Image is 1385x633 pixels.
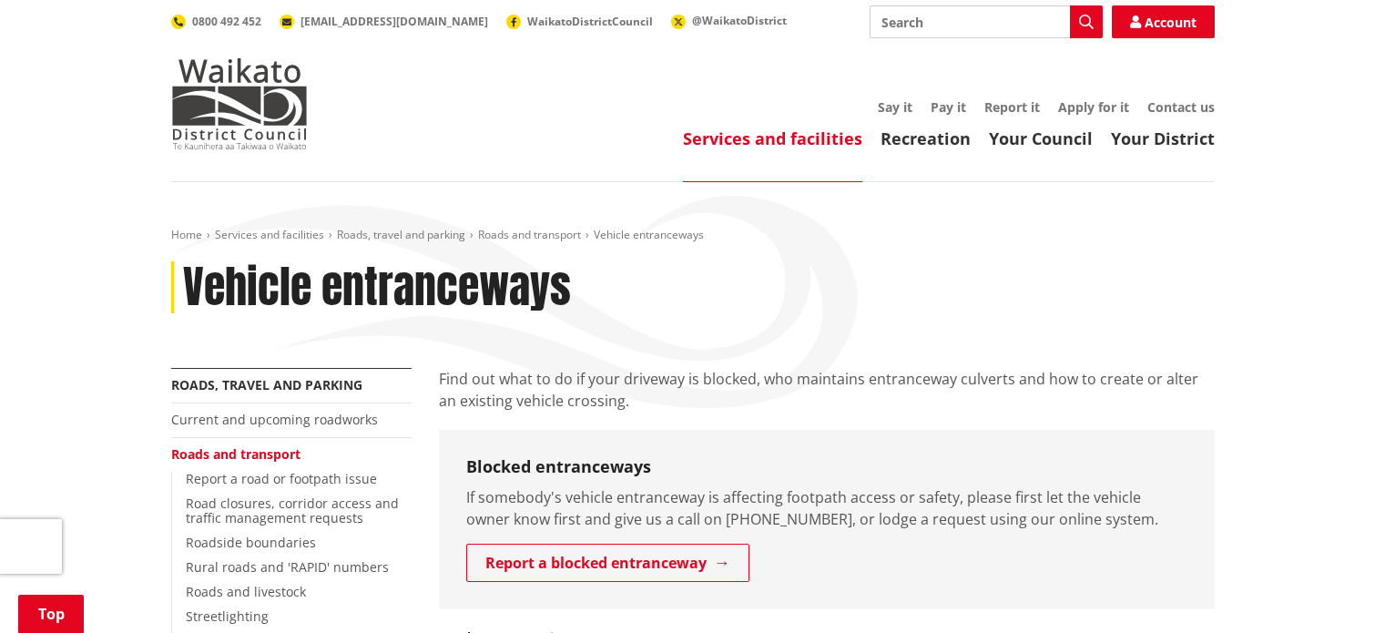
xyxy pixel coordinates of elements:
[171,58,308,149] img: Waikato District Council - Te Kaunihera aa Takiwaa o Waikato
[870,5,1103,38] input: Search input
[1112,5,1215,38] a: Account
[337,227,465,242] a: Roads, travel and parking
[931,98,966,116] a: Pay it
[171,227,202,242] a: Home
[466,486,1187,530] p: If somebody's vehicle entranceway is affecting footpath access or safety, please first let the ve...
[192,14,261,29] span: 0800 492 452
[1058,98,1129,116] a: Apply for it
[183,261,571,314] h1: Vehicle entranceways
[984,98,1040,116] a: Report it
[878,98,912,116] a: Say it
[300,14,488,29] span: [EMAIL_ADDRESS][DOMAIN_NAME]
[881,128,971,149] a: Recreation
[439,368,1215,412] p: Find out what to do if your driveway is blocked, who maintains entranceway culverts and how to cr...
[478,227,581,242] a: Roads and transport
[215,227,324,242] a: Services and facilities
[527,14,653,29] span: WaikatoDistrictCouncil
[186,495,399,527] a: Road closures, corridor access and traffic management requests
[466,457,1187,477] h3: Blocked entranceways
[186,583,306,600] a: Roads and livestock
[171,228,1215,243] nav: breadcrumb
[171,376,362,393] a: Roads, travel and parking
[280,14,488,29] a: [EMAIL_ADDRESS][DOMAIN_NAME]
[171,14,261,29] a: 0800 492 452
[466,544,749,582] a: Report a blocked entranceway
[186,534,316,551] a: Roadside boundaries
[186,558,389,576] a: Rural roads and 'RAPID' numbers
[18,595,84,633] a: Top
[171,411,378,428] a: Current and upcoming roadworks
[692,13,787,28] span: @WaikatoDistrict
[989,128,1093,149] a: Your Council
[1111,128,1215,149] a: Your District
[594,227,704,242] span: Vehicle entranceways
[186,470,377,487] a: Report a road or footpath issue
[506,14,653,29] a: WaikatoDistrictCouncil
[171,445,300,463] a: Roads and transport
[186,607,269,625] a: Streetlighting
[683,128,862,149] a: Services and facilities
[1147,98,1215,116] a: Contact us
[671,13,787,28] a: @WaikatoDistrict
